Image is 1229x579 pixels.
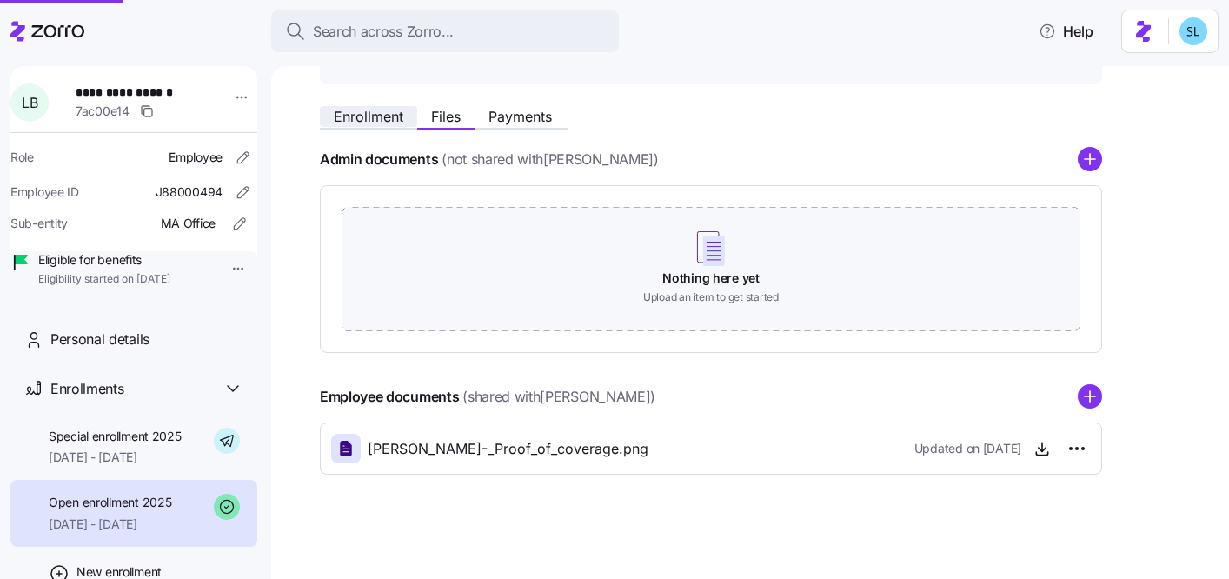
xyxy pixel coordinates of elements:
[156,183,223,201] span: J88000494
[320,150,438,170] h4: Admin documents
[271,10,619,52] button: Search across Zorro...
[49,449,182,466] span: [DATE] - [DATE]
[49,428,182,445] span: Special enrollment 2025
[320,387,459,407] h4: Employee documents
[38,272,170,287] span: Eligibility started on [DATE]
[442,149,658,170] span: (not shared with [PERSON_NAME] )
[1025,14,1107,49] button: Help
[914,440,1021,457] span: Updated on [DATE]
[161,215,216,232] span: MA Office
[1078,384,1102,409] svg: add icon
[49,494,171,511] span: Open enrollment 2025
[462,386,655,408] span: (shared with [PERSON_NAME] )
[76,103,130,120] span: 7ac00e14
[431,110,461,123] span: Files
[50,329,149,350] span: Personal details
[1039,21,1093,42] span: Help
[334,110,403,123] span: Enrollment
[49,516,171,533] span: [DATE] - [DATE]
[488,110,552,123] span: Payments
[22,96,37,110] span: L B
[1179,17,1207,45] img: 7c620d928e46699fcfb78cede4daf1d1
[10,149,34,166] span: Role
[313,21,454,43] span: Search across Zorro...
[38,251,170,269] span: Eligible for benefits
[50,378,123,400] span: Enrollments
[1078,147,1102,171] svg: add icon
[10,215,68,232] span: Sub-entity
[10,183,79,201] span: Employee ID
[169,149,223,166] span: Employee
[368,438,648,460] span: [PERSON_NAME]-_Proof_of_coverage.png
